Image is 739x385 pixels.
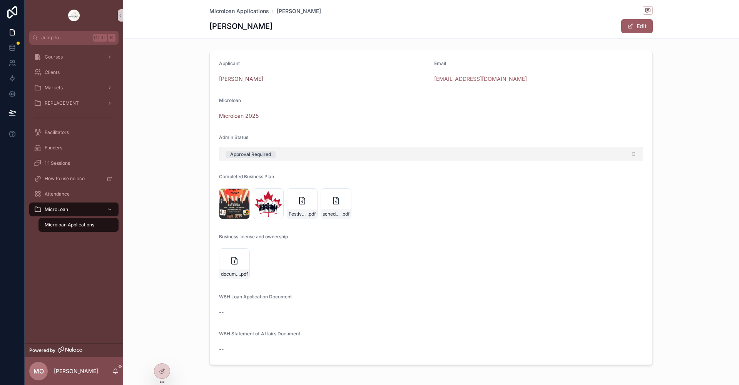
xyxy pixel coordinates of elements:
a: Powered by [25,343,123,357]
a: Microloan Applications [38,218,119,232]
span: K [109,35,115,41]
a: Markets [29,81,119,95]
span: WBH Loan Application Document [219,294,292,300]
span: Powered by [29,347,55,353]
span: MO [33,367,44,376]
span: MicroLoan [45,206,68,213]
a: Microloan Applications [209,7,269,15]
span: Business license and ownership [219,234,288,239]
span: WBH Statement of Affairs Document [219,331,300,336]
a: Clients [29,65,119,79]
p: [PERSON_NAME] [54,367,98,375]
a: Funders [29,141,119,155]
a: [PERSON_NAME] [219,75,263,83]
span: Attendance [45,191,70,197]
a: Attendance [29,187,119,201]
span: .pdf [308,211,316,217]
a: [PERSON_NAME] [277,7,321,15]
span: Admin Status [219,134,248,140]
div: scrollable content [25,45,123,242]
span: 1:1 Sessions [45,160,70,166]
span: Facilitators [45,129,69,136]
a: Microloan 2025 [219,112,259,120]
a: Courses [29,50,119,64]
button: Edit [621,19,653,33]
a: REPLACEMENT [29,96,119,110]
span: document-d'incorporation [221,271,240,277]
span: Email [434,60,446,66]
img: App logo [68,9,80,22]
a: How to use noloco [29,172,119,186]
span: Funders [45,145,62,151]
span: Applicant [219,60,240,66]
a: 1:1 Sessions [29,156,119,170]
span: Festival-Afro-Héritage--Concert-privé-live-par [289,211,308,217]
span: Microloan [219,97,241,103]
h1: [PERSON_NAME] [209,21,273,32]
span: How to use noloco [45,176,85,182]
div: Approval Required [230,151,271,158]
span: Completed Business Plan [219,174,274,179]
span: Markets [45,85,63,91]
span: Microloan Applications [45,222,94,228]
button: Jump to...CtrlK [29,31,119,45]
span: .pdf [341,211,349,217]
span: Ctrl [93,34,107,42]
a: [EMAIL_ADDRESS][DOMAIN_NAME] [434,75,527,83]
a: MicroLoan [29,203,119,216]
span: -- [219,308,224,316]
span: REPLACEMENT [45,100,79,106]
span: Clients [45,69,60,75]
span: -- [219,345,224,353]
span: .pdf [240,271,248,277]
button: Select Button [219,147,643,161]
span: Jump to... [41,35,90,41]
span: Courses [45,54,63,60]
span: schedule-for-Afro-heritage-festival-on--July-12th-at-[STREET_ADDRESS][PERSON_NAME] [323,211,341,217]
a: Facilitators [29,126,119,139]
